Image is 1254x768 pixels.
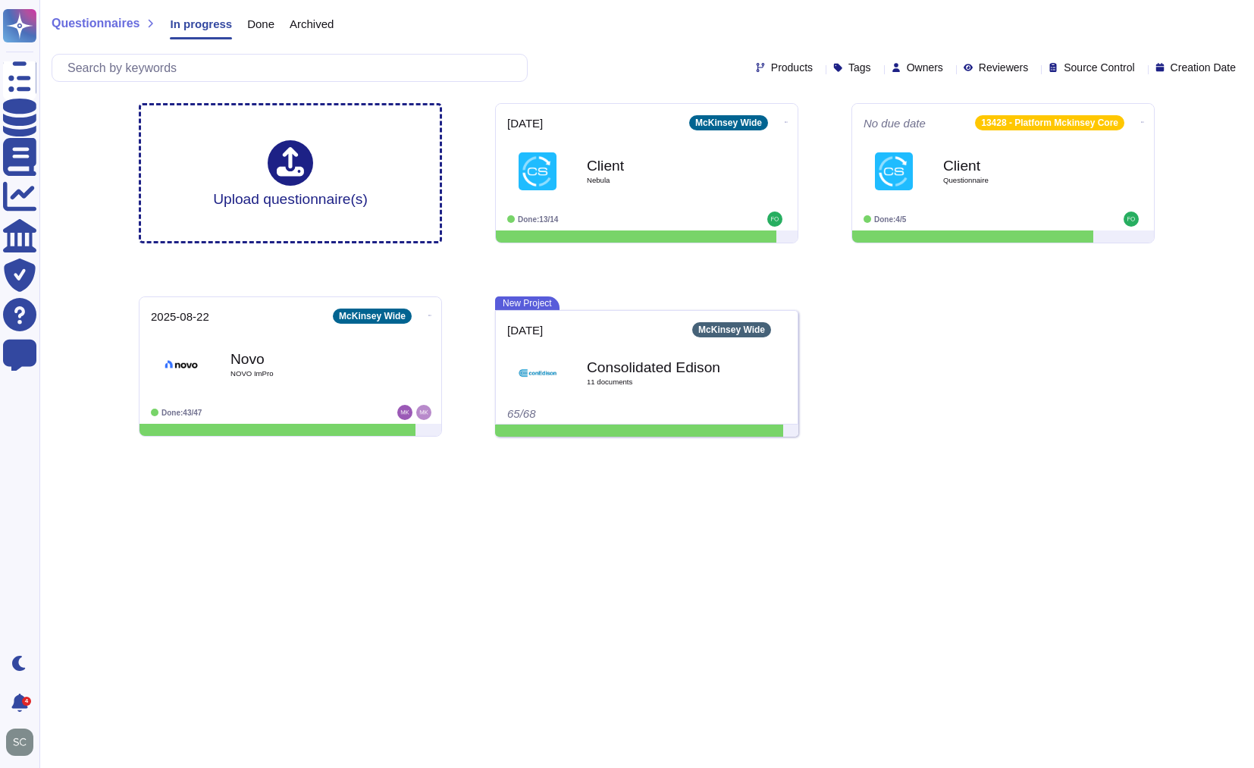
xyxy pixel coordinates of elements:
[518,215,558,224] span: Done: 13/14
[416,405,431,420] img: user
[6,729,33,756] img: user
[864,118,926,129] span: No due date
[151,311,209,322] span: 2025-08-22
[1171,62,1236,73] span: Creation Date
[907,62,943,73] span: Owners
[771,62,813,73] span: Products
[943,177,1095,184] span: Questionnaire
[692,322,771,337] div: McKinsey Wide
[60,55,527,81] input: Search by keywords
[507,118,543,129] span: [DATE]
[52,17,140,30] span: Questionnaires
[979,62,1028,73] span: Reviewers
[874,215,906,224] span: Done: 4/5
[247,18,274,30] span: Done
[975,115,1124,130] div: 13428 - Platform Mckinsey Core
[689,115,768,130] div: McKinsey Wide
[290,18,334,30] span: Archived
[943,158,1095,173] b: Client
[875,152,913,190] img: Logo
[519,354,556,392] img: Logo
[1124,212,1139,227] img: user
[848,62,871,73] span: Tags
[587,378,738,386] span: 11 document s
[587,360,738,375] b: Consolidated Edison
[3,726,44,759] button: user
[230,370,382,378] span: NOVO ImPro
[507,324,543,336] span: [DATE]
[230,352,382,366] b: Novo
[587,158,738,173] b: Client
[587,177,738,184] span: Nebula
[161,409,202,417] span: Done: 43/47
[213,140,368,206] div: Upload questionnaire(s)
[1064,62,1134,73] span: Source Control
[22,697,31,706] div: 4
[519,152,556,190] img: Logo
[767,212,782,227] img: user
[333,309,412,324] div: McKinsey Wide
[397,405,412,420] img: user
[495,296,560,310] span: New Project
[162,346,200,384] img: Logo
[507,407,536,420] span: 65/68
[170,18,232,30] span: In progress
